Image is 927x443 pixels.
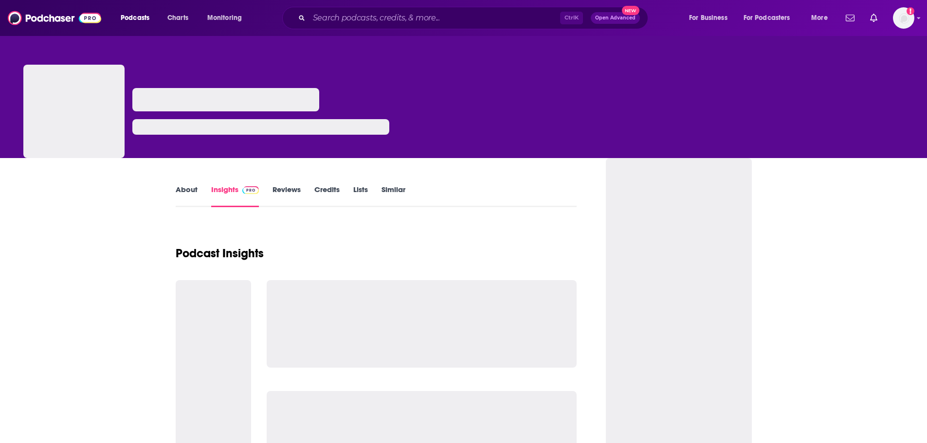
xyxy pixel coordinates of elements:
[211,185,259,207] a: InsightsPodchaser Pro
[161,10,194,26] a: Charts
[176,185,198,207] a: About
[842,10,858,26] a: Show notifications dropdown
[893,7,914,29] img: User Profile
[200,10,254,26] button: open menu
[591,12,640,24] button: Open AdvancedNew
[560,12,583,24] span: Ctrl K
[622,6,639,15] span: New
[176,246,264,261] h1: Podcast Insights
[353,185,368,207] a: Lists
[8,9,101,27] img: Podchaser - Follow, Share and Rate Podcasts
[167,11,188,25] span: Charts
[242,186,259,194] img: Podchaser Pro
[121,11,149,25] span: Podcasts
[114,10,162,26] button: open menu
[291,7,657,29] div: Search podcasts, credits, & more...
[309,10,560,26] input: Search podcasts, credits, & more...
[382,185,405,207] a: Similar
[207,11,242,25] span: Monitoring
[907,7,914,15] svg: Add a profile image
[804,10,840,26] button: open menu
[689,11,727,25] span: For Business
[682,10,740,26] button: open menu
[866,10,881,26] a: Show notifications dropdown
[314,185,340,207] a: Credits
[893,7,914,29] button: Show profile menu
[737,10,804,26] button: open menu
[744,11,790,25] span: For Podcasters
[893,7,914,29] span: Logged in as emilyjherman
[273,185,301,207] a: Reviews
[811,11,828,25] span: More
[595,16,636,20] span: Open Advanced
